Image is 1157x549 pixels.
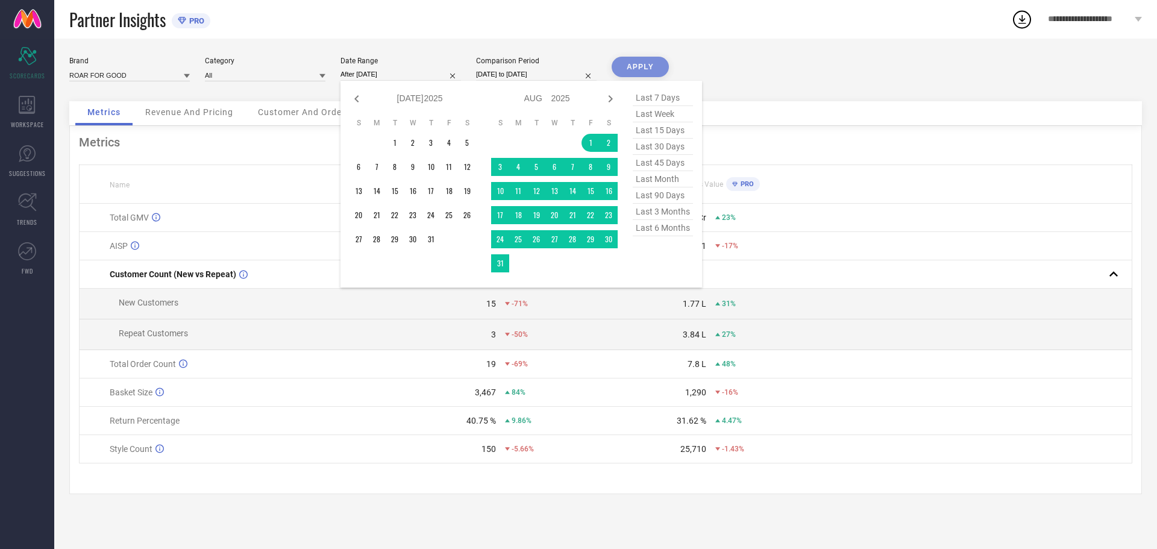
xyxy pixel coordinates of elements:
[404,118,422,128] th: Wednesday
[404,206,422,224] td: Wed Jul 23 2025
[368,118,386,128] th: Monday
[110,241,128,251] span: AISP
[545,206,563,224] td: Wed Aug 20 2025
[582,118,600,128] th: Friday
[527,118,545,128] th: Tuesday
[350,206,368,224] td: Sun Jul 20 2025
[1011,8,1033,30] div: Open download list
[440,158,458,176] td: Fri Jul 11 2025
[491,330,496,339] div: 3
[422,230,440,248] td: Thu Jul 31 2025
[491,182,509,200] td: Sun Aug 10 2025
[458,182,476,200] td: Sat Jul 19 2025
[509,158,527,176] td: Mon Aug 04 2025
[145,107,233,117] span: Revenue And Pricing
[633,90,693,106] span: last 7 days
[633,171,693,187] span: last month
[458,118,476,128] th: Saturday
[350,158,368,176] td: Sun Jul 06 2025
[512,360,528,368] span: -69%
[69,57,190,65] div: Brand
[582,134,600,152] td: Fri Aug 01 2025
[440,206,458,224] td: Fri Jul 25 2025
[527,182,545,200] td: Tue Aug 12 2025
[563,206,582,224] td: Thu Aug 21 2025
[440,118,458,128] th: Friday
[110,444,152,454] span: Style Count
[386,158,404,176] td: Tue Jul 08 2025
[110,416,180,425] span: Return Percentage
[79,135,1132,149] div: Metrics
[722,416,742,425] span: 4.47%
[512,416,531,425] span: 9.86%
[9,169,46,178] span: SUGGESTIONS
[22,266,33,275] span: FWD
[633,139,693,155] span: last 30 days
[458,134,476,152] td: Sat Jul 05 2025
[491,254,509,272] td: Sun Aug 31 2025
[527,158,545,176] td: Tue Aug 05 2025
[368,158,386,176] td: Mon Jul 07 2025
[110,269,236,279] span: Customer Count (New vs Repeat)
[368,230,386,248] td: Mon Jul 28 2025
[677,416,706,425] div: 31.62 %
[600,118,618,128] th: Saturday
[633,204,693,220] span: last 3 months
[458,158,476,176] td: Sat Jul 12 2025
[481,444,496,454] div: 150
[17,218,37,227] span: TRENDS
[186,16,204,25] span: PRO
[486,299,496,309] div: 15
[404,158,422,176] td: Wed Jul 09 2025
[722,388,738,397] span: -16%
[633,155,693,171] span: last 45 days
[119,298,178,307] span: New Customers
[680,444,706,454] div: 25,710
[110,213,149,222] span: Total GMV
[350,118,368,128] th: Sunday
[491,118,509,128] th: Sunday
[476,57,597,65] div: Comparison Period
[527,230,545,248] td: Tue Aug 26 2025
[600,134,618,152] td: Sat Aug 02 2025
[258,107,350,117] span: Customer And Orders
[386,118,404,128] th: Tuesday
[563,118,582,128] th: Thursday
[582,230,600,248] td: Fri Aug 29 2025
[545,230,563,248] td: Wed Aug 27 2025
[683,299,706,309] div: 1.77 L
[458,206,476,224] td: Sat Jul 26 2025
[722,330,736,339] span: 27%
[466,416,496,425] div: 40.75 %
[509,230,527,248] td: Mon Aug 25 2025
[563,158,582,176] td: Thu Aug 07 2025
[722,300,736,308] span: 31%
[600,158,618,176] td: Sat Aug 09 2025
[582,182,600,200] td: Fri Aug 15 2025
[475,387,496,397] div: 3,467
[205,57,325,65] div: Category
[491,158,509,176] td: Sun Aug 03 2025
[486,359,496,369] div: 19
[340,68,461,81] input: Select date range
[722,242,738,250] span: -17%
[422,134,440,152] td: Thu Jul 03 2025
[491,230,509,248] td: Sun Aug 24 2025
[633,187,693,204] span: last 90 days
[110,181,130,189] span: Name
[582,158,600,176] td: Fri Aug 08 2025
[545,182,563,200] td: Wed Aug 13 2025
[509,206,527,224] td: Mon Aug 18 2025
[491,206,509,224] td: Sun Aug 17 2025
[688,359,706,369] div: 7.8 L
[11,120,44,129] span: WORKSPACE
[386,134,404,152] td: Tue Jul 01 2025
[110,359,176,369] span: Total Order Count
[633,106,693,122] span: last week
[545,118,563,128] th: Wednesday
[582,206,600,224] td: Fri Aug 22 2025
[563,182,582,200] td: Thu Aug 14 2025
[440,182,458,200] td: Fri Jul 18 2025
[110,387,152,397] span: Basket Size
[512,388,525,397] span: 84%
